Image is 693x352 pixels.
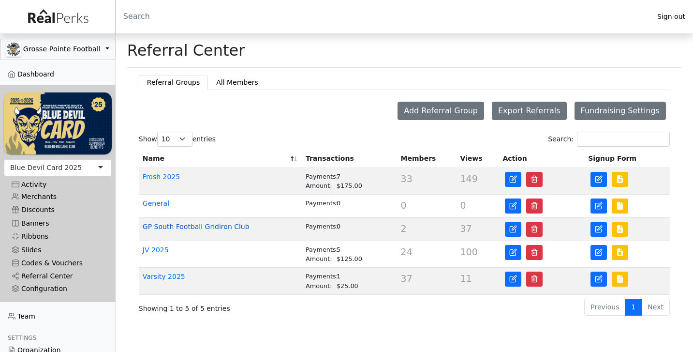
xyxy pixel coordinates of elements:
[401,173,413,184] span: 33
[139,150,302,168] th: Name
[306,199,393,208] div: 0
[4,270,112,283] a: Referral Center
[575,102,666,120] button: Fundraising Settings
[116,5,649,28] input: Search
[306,245,393,263] div: 5 $125.00
[616,275,624,283] img: file-lines.svg
[306,172,337,181] div: Payments:
[460,246,477,257] span: 100
[4,217,112,230] a: Banners
[306,272,393,290] div: 1 $25.00
[23,6,92,28] img: real_perks_logo-01.svg
[616,175,624,183] img: file-lines.svg
[139,132,216,147] label: Show entries
[306,181,337,190] div: Amount:
[157,132,192,147] select: Showentries
[306,281,337,291] div: Amount:
[4,203,112,216] a: Discounts
[4,92,112,154] img: WvZzOez5OCqmO91hHZfJL7W2tJ07LbGMjwPPNJwI.png
[616,202,624,210] img: file-lines.svg
[139,76,208,90] button: Referral Groups
[4,257,112,270] a: Codes & Vouchers
[460,223,472,234] span: 37
[4,190,112,203] a: Merchants
[302,150,397,168] th: Transactions
[6,42,21,57] img: GAa1zriJJmkmu1qRtUwg8x1nQwzlKm3DoqW9UgYl.jpg
[8,335,36,341] span: Settings
[616,225,624,233] img: file-lines.svg
[401,273,413,284] span: 37
[127,41,245,60] h1: Referral Center
[143,223,250,230] a: GP South Football Gridiron Club
[616,248,624,256] img: file-lines.svg
[4,230,112,243] a: Ribbons
[143,173,180,181] a: Frosh 2025
[306,222,337,231] div: Payments:
[401,246,413,257] span: 24
[143,273,185,280] a: Varsity 2025
[460,273,472,284] span: 11
[143,199,169,207] a: General
[208,76,266,90] button: All Members
[306,254,337,263] div: Amount:
[12,285,104,293] div: Configuration
[10,163,82,173] div: Blue Devil Card 2025
[306,172,393,190] div: 7 $175.00
[492,102,567,120] button: Export Referrals
[548,132,670,147] label: Search:
[139,298,354,314] div: Showing 1 to 5 of 5 entries
[577,132,670,147] input: Search:
[12,181,104,189] div: Activity
[306,245,337,254] div: Payments:
[306,199,337,208] div: Payments:
[143,246,169,254] a: JV 2025
[306,222,393,231] div: 0
[625,299,642,316] a: 1
[460,173,477,184] span: 149
[401,200,407,211] span: 0
[4,243,112,256] a: Slides
[456,150,499,168] th: Views
[499,150,584,168] th: Action
[649,10,693,23] a: Sign out
[397,150,457,168] th: Members
[306,272,337,281] div: Payments:
[460,200,466,211] span: 0
[401,223,407,234] span: 2
[584,150,670,168] th: Signup Form
[398,102,484,120] button: Add Referral Group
